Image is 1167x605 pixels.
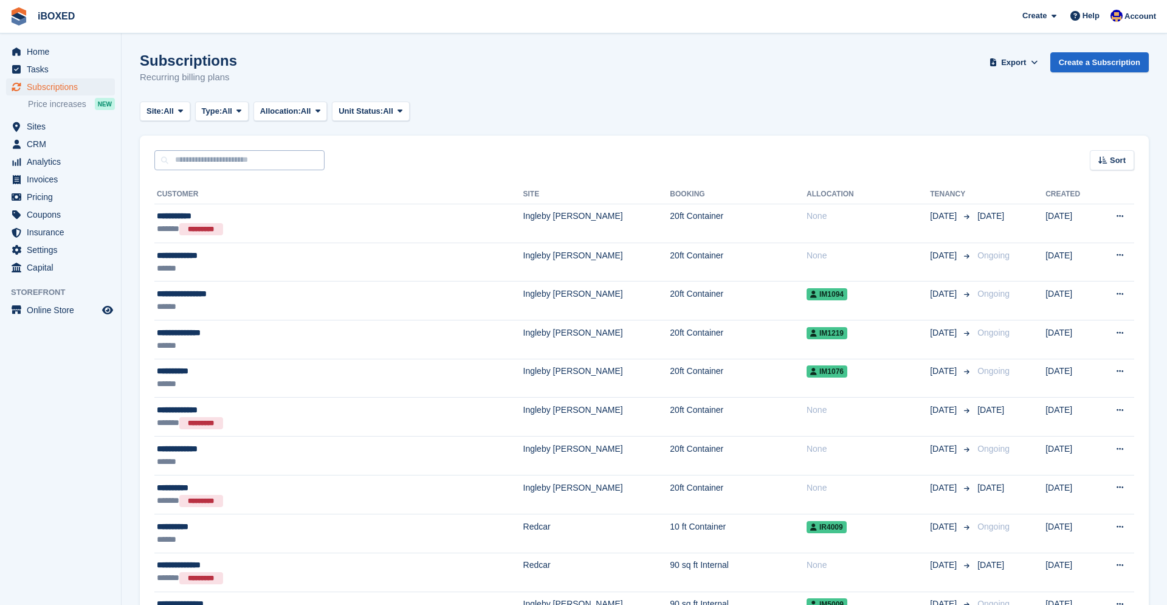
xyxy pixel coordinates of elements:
[523,437,670,475] td: Ingleby [PERSON_NAME]
[140,71,237,85] p: Recurring billing plans
[977,366,1010,376] span: Ongoing
[930,249,959,262] span: [DATE]
[523,475,670,514] td: Ingleby [PERSON_NAME]
[670,398,807,437] td: 20ft Container
[930,520,959,533] span: [DATE]
[1045,514,1096,553] td: [DATE]
[670,185,807,204] th: Booking
[332,102,409,122] button: Unit Status: All
[27,171,100,188] span: Invoices
[6,153,115,170] a: menu
[253,102,328,122] button: Allocation: All
[523,514,670,553] td: Redcar
[523,320,670,359] td: Ingleby [PERSON_NAME]
[6,43,115,60] a: menu
[807,365,847,378] span: IM1076
[930,404,959,417] span: [DATE]
[27,136,100,153] span: CRM
[383,105,393,117] span: All
[670,320,807,359] td: 20ft Container
[930,559,959,572] span: [DATE]
[930,327,959,339] span: [DATE]
[930,365,959,378] span: [DATE]
[1045,475,1096,514] td: [DATE]
[6,136,115,153] a: menu
[202,105,222,117] span: Type:
[1045,320,1096,359] td: [DATE]
[523,282,670,320] td: Ingleby [PERSON_NAME]
[807,559,930,572] div: None
[807,443,930,455] div: None
[6,224,115,241] a: menu
[27,153,100,170] span: Analytics
[95,98,115,110] div: NEW
[977,483,1004,493] span: [DATE]
[670,359,807,398] td: 20ft Container
[33,6,80,26] a: iBOXED
[28,99,86,110] span: Price increases
[670,475,807,514] td: 20ft Container
[807,210,930,223] div: None
[807,521,847,533] span: IR4009
[523,243,670,282] td: Ingleby [PERSON_NAME]
[301,105,311,117] span: All
[11,286,121,299] span: Storefront
[977,211,1004,221] span: [DATE]
[27,118,100,135] span: Sites
[27,259,100,276] span: Capital
[523,204,670,243] td: Ingleby [PERSON_NAME]
[807,288,847,300] span: IM1094
[670,243,807,282] td: 20ft Container
[670,282,807,320] td: 20ft Container
[6,118,115,135] a: menu
[523,553,670,592] td: Redcar
[27,241,100,258] span: Settings
[987,52,1041,72] button: Export
[670,553,807,592] td: 90 sq ft Internal
[6,259,115,276] a: menu
[977,444,1010,454] span: Ongoing
[1045,243,1096,282] td: [DATE]
[27,206,100,223] span: Coupons
[1050,52,1149,72] a: Create a Subscription
[27,61,100,78] span: Tasks
[10,7,28,26] img: stora-icon-8386f47178a22dfd0bd8f6a31ec36ba5ce8667c1dd55bd0f319d3a0aa187defe.svg
[1083,10,1100,22] span: Help
[27,224,100,241] span: Insurance
[100,303,115,317] a: Preview store
[154,185,523,204] th: Customer
[977,560,1004,570] span: [DATE]
[807,185,930,204] th: Allocation
[523,185,670,204] th: Site
[807,327,847,339] span: IM1219
[670,437,807,475] td: 20ft Container
[930,210,959,223] span: [DATE]
[6,78,115,95] a: menu
[27,302,100,319] span: Online Store
[807,482,930,494] div: None
[6,61,115,78] a: menu
[807,404,930,417] div: None
[930,482,959,494] span: [DATE]
[339,105,383,117] span: Unit Status:
[1045,204,1096,243] td: [DATE]
[1045,437,1096,475] td: [DATE]
[1045,359,1096,398] td: [DATE]
[1110,10,1123,22] img: Noor Rashid
[1045,185,1096,204] th: Created
[670,514,807,553] td: 10 ft Container
[222,105,232,117] span: All
[977,522,1010,531] span: Ongoing
[1124,10,1156,22] span: Account
[1045,553,1096,592] td: [DATE]
[977,328,1010,337] span: Ongoing
[1022,10,1047,22] span: Create
[164,105,174,117] span: All
[930,443,959,455] span: [DATE]
[6,206,115,223] a: menu
[523,398,670,437] td: Ingleby [PERSON_NAME]
[977,405,1004,415] span: [DATE]
[27,43,100,60] span: Home
[1110,154,1126,167] span: Sort
[6,241,115,258] a: menu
